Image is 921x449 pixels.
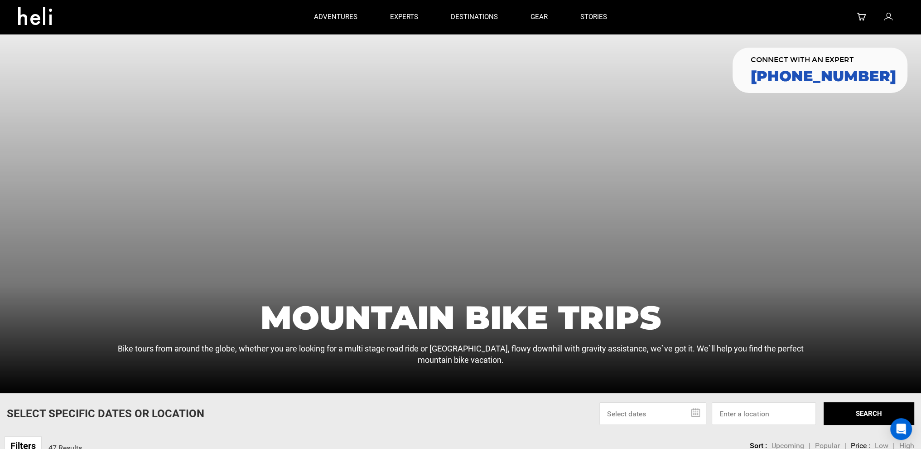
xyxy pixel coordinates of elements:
[599,402,706,425] input: Select dates
[751,68,896,84] a: [PHONE_NUMBER]
[390,12,418,22] p: experts
[114,343,807,366] p: Bike tours from around the globe, whether you are looking for a multi stage road ride or [GEOGRAP...
[314,12,357,22] p: adventures
[751,56,896,63] span: CONNECT WITH AN EXPERT
[7,406,204,421] p: Select Specific Dates Or Location
[824,402,914,425] button: SEARCH
[890,418,912,440] div: Open Intercom Messenger
[712,402,816,425] input: Enter a location
[114,301,807,334] h1: Mountain Bike Trips
[451,12,498,22] p: destinations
